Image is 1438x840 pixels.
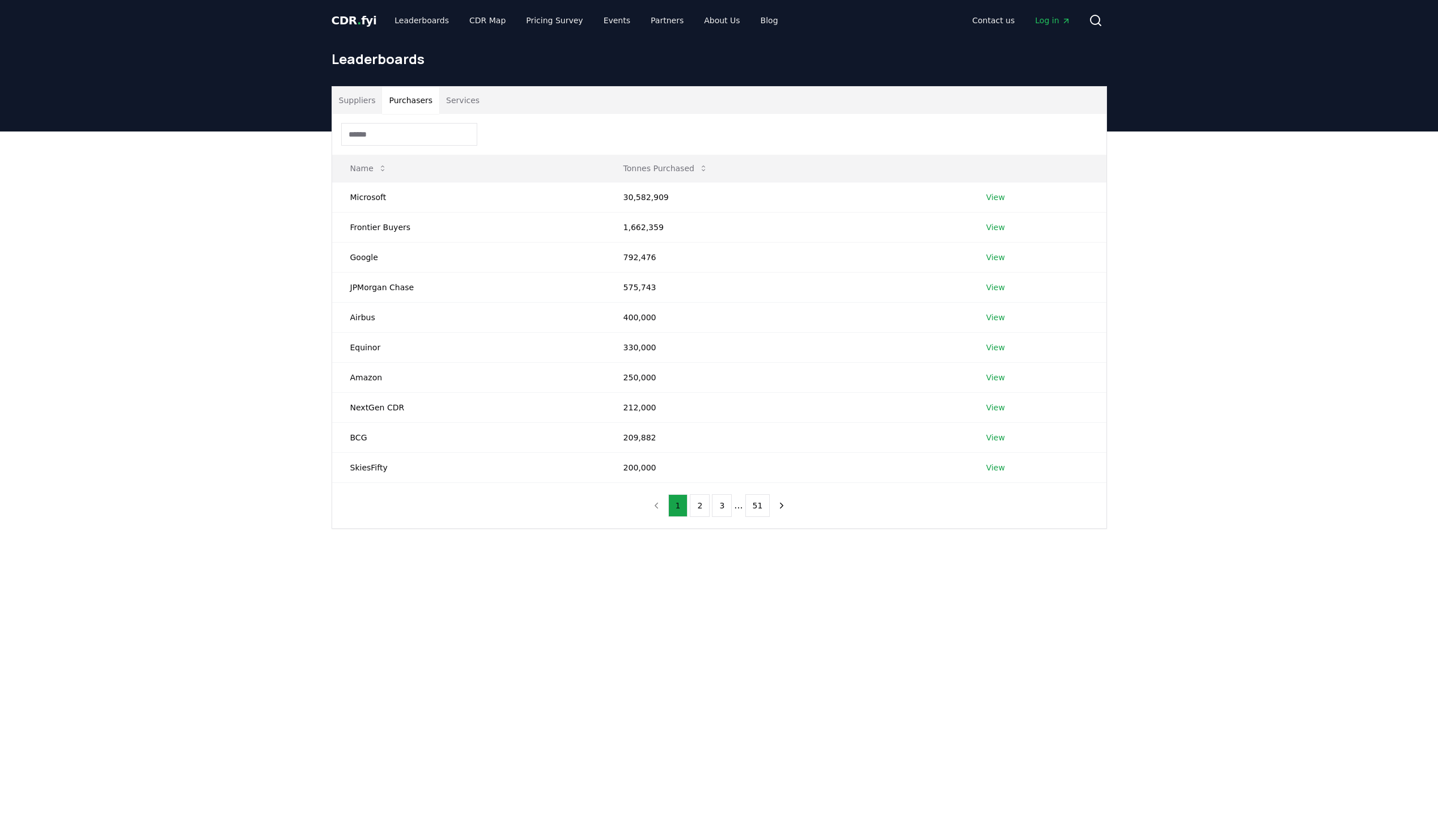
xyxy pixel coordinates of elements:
td: SkiesFifty [332,452,605,482]
td: 250,000 [605,362,968,392]
a: View [986,462,1005,473]
a: Contact us [963,10,1024,31]
a: View [986,312,1005,323]
span: CDR fyi [332,14,377,27]
a: View [986,252,1005,263]
a: View [986,192,1005,203]
td: Microsoft [332,182,605,212]
td: 575,743 [605,272,968,302]
a: View [986,372,1005,383]
a: Pricing Survey [517,10,592,31]
td: Amazon [332,362,605,392]
td: Equinor [332,332,605,362]
td: NextGen CDR [332,392,605,422]
a: About Us [695,10,749,31]
button: Services [439,87,486,114]
a: Events [595,10,639,31]
button: 3 [712,494,732,517]
a: CDR Map [460,10,515,31]
button: Tonnes Purchased [614,157,717,180]
td: 1,662,359 [605,212,968,242]
td: Google [332,242,605,272]
td: 30,582,909 [605,182,968,212]
button: 51 [745,494,770,517]
nav: Main [385,10,787,31]
button: Name [341,157,396,180]
h1: Leaderboards [332,50,1107,68]
a: CDR.fyi [332,12,377,28]
a: Blog [752,10,787,31]
button: Purchasers [382,87,439,114]
a: Leaderboards [385,10,458,31]
button: 1 [668,494,688,517]
a: Log in [1026,10,1079,31]
td: 400,000 [605,302,968,332]
span: Log in [1035,15,1070,26]
nav: Main [963,10,1079,31]
a: View [986,432,1005,443]
td: JPMorgan Chase [332,272,605,302]
li: ... [734,499,743,512]
button: Suppliers [332,87,383,114]
td: BCG [332,422,605,452]
td: 209,882 [605,422,968,452]
span: . [357,14,361,27]
td: 200,000 [605,452,968,482]
a: Partners [642,10,693,31]
a: View [986,222,1005,233]
td: 792,476 [605,242,968,272]
a: View [986,402,1005,413]
a: View [986,342,1005,353]
td: Airbus [332,302,605,332]
button: next page [772,494,791,517]
a: View [986,282,1005,293]
td: 212,000 [605,392,968,422]
button: 2 [690,494,710,517]
td: 330,000 [605,332,968,362]
td: Frontier Buyers [332,212,605,242]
